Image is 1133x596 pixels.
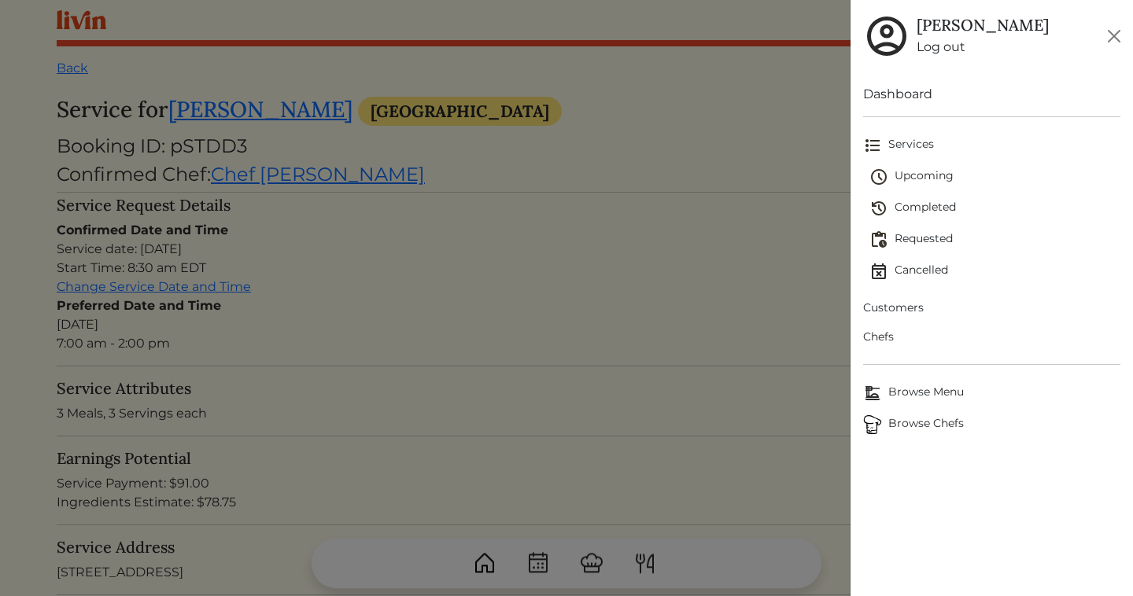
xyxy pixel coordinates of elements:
span: Cancelled [869,262,1120,281]
span: Upcoming [869,167,1120,186]
a: Dashboard [863,85,1120,104]
img: Browse Chefs [863,415,882,434]
img: event_cancelled-67e280bd0a9e072c26133efab016668ee6d7272ad66fa3c7eb58af48b074a3a4.svg [869,262,888,281]
a: Chefs [863,322,1120,351]
a: Customers [863,293,1120,322]
img: history-2b446bceb7e0f53b931186bf4c1776ac458fe31ad3b688388ec82af02103cd45.svg [869,199,888,218]
a: Completed [869,193,1120,224]
a: ChefsBrowse Chefs [863,409,1120,440]
a: Browse MenuBrowse Menu [863,377,1120,409]
span: Services [863,136,1120,155]
img: schedule-fa401ccd6b27cf58db24c3bb5584b27dcd8bd24ae666a918e1c6b4ae8c451a22.svg [869,167,888,186]
a: Cancelled [869,256,1120,287]
h5: [PERSON_NAME] [917,16,1049,35]
span: Completed [869,199,1120,218]
span: Requested [869,230,1120,249]
img: Browse Menu [863,384,882,403]
img: pending_actions-fd19ce2ea80609cc4d7bbea353f93e2f363e46d0f816104e4e0650fdd7f915cf.svg [869,230,888,249]
a: Requested [869,224,1120,256]
img: format_list_bulleted-ebc7f0161ee23162107b508e562e81cd567eeab2455044221954b09d19068e74.svg [863,136,882,155]
button: Close [1102,24,1127,49]
span: Customers [863,300,1120,316]
a: Upcoming [869,161,1120,193]
span: Browse Chefs [863,415,1120,434]
span: Browse Menu [863,384,1120,403]
a: Log out [917,38,1049,57]
span: Chefs [863,329,1120,345]
img: user_account-e6e16d2ec92f44fc35f99ef0dc9cddf60790bfa021a6ecb1c896eb5d2907b31c.svg [863,13,910,60]
a: Services [863,130,1120,161]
